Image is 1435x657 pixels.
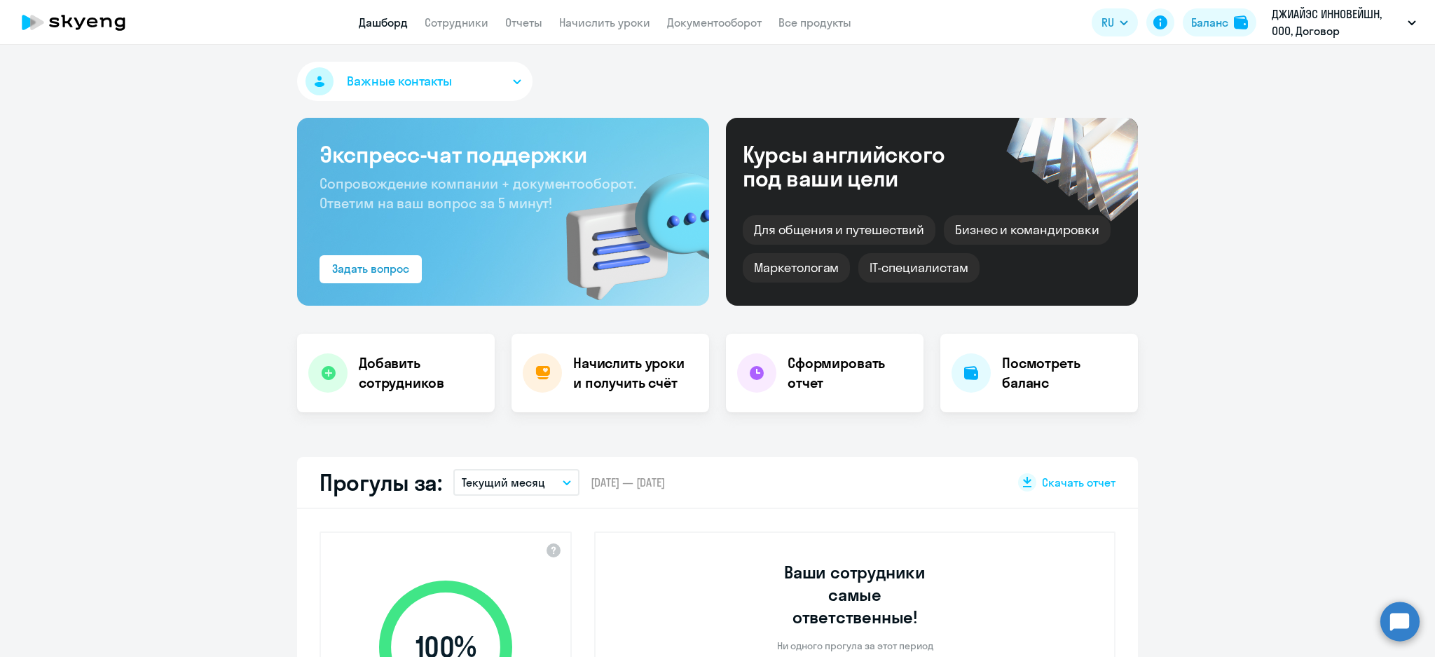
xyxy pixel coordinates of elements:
[743,215,935,245] div: Для общения и путешествий
[777,639,933,652] p: Ни одного прогула за этот период
[462,474,545,491] p: Текущий месяц
[359,15,408,29] a: Дашборд
[667,15,762,29] a: Документооборот
[297,62,533,101] button: Важные контакты
[359,353,483,393] h4: Добавить сотрудников
[765,561,945,628] h3: Ваши сотрудники самые ответственные!
[425,15,488,29] a: Сотрудники
[591,475,665,490] span: [DATE] — [DATE]
[573,353,695,393] h4: Начислить уроки и получить счёт
[1191,14,1228,31] div: Баланс
[743,253,850,283] div: Маркетологам
[453,469,579,496] button: Текущий месяц
[1234,15,1248,29] img: balance
[320,175,636,212] span: Сопровождение компании + документооборот. Ответим на ваш вопрос за 5 минут!
[347,72,452,90] span: Важные контакты
[788,353,912,393] h4: Сформировать отчет
[858,253,979,283] div: IT-специалистам
[1002,353,1127,393] h4: Посмотреть баланс
[1042,475,1115,490] span: Скачать отчет
[1265,6,1423,39] button: ДЖИАЙЭС ИННОВЕЙШН, ООО, Договор
[320,140,687,168] h3: Экспресс-чат поддержки
[944,215,1111,245] div: Бизнес и командировки
[778,15,851,29] a: Все продукты
[1092,8,1138,36] button: RU
[320,468,442,496] h2: Прогулы за:
[546,148,709,306] img: bg-img
[1101,14,1114,31] span: RU
[320,255,422,283] button: Задать вопрос
[1272,6,1402,39] p: ДЖИАЙЭС ИННОВЕЙШН, ООО, Договор
[743,142,982,190] div: Курсы английского под ваши цели
[559,15,650,29] a: Начислить уроки
[505,15,542,29] a: Отчеты
[1183,8,1256,36] button: Балансbalance
[332,260,409,277] div: Задать вопрос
